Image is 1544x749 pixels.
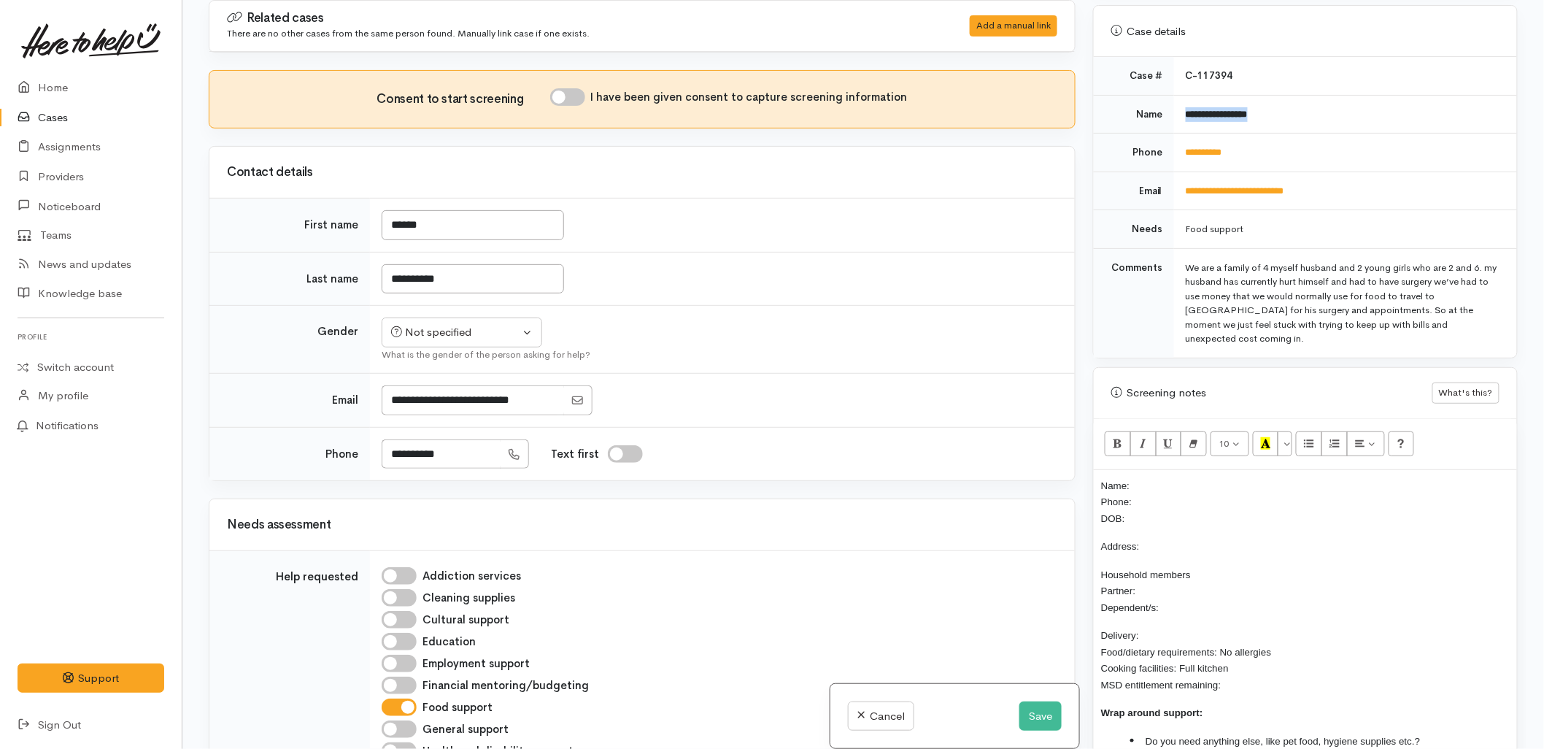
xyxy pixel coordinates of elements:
button: Save [1019,702,1062,731]
label: Cleaning supplies [422,590,515,607]
label: Gender [317,323,358,340]
span: Do you need anything else, like pet food, hygiene supplies etc.? [1146,736,1420,747]
button: Font Size [1211,431,1249,456]
h6: Profile [18,327,164,347]
div: Screening notes [1111,385,1432,402]
label: General support [422,721,509,738]
td: Phone [1094,134,1174,172]
h3: Related cases [227,11,916,26]
label: Last name [306,271,358,288]
label: Email [332,392,358,409]
h3: Contact details [227,166,1057,180]
td: Case # [1094,57,1174,95]
label: First name [304,217,358,234]
label: I have been given consent to capture screening information [591,89,908,106]
label: Cultural support [422,612,509,629]
button: More Color [1278,431,1292,456]
div: Case details [1111,23,1499,40]
button: Not specified [382,318,542,347]
span: Household members Partner: Dependent/s: [1101,569,1191,613]
div: Add a manual link [970,15,1057,37]
label: Education [422,634,476,650]
button: Recent Color [1253,431,1279,456]
div: Not specified [391,324,520,341]
button: Italic (CTRL+I) [1130,431,1157,456]
button: Paragraph [1347,431,1385,456]
label: Employment support [422,656,530,672]
td: Comments [1094,248,1174,358]
button: What's this? [1432,383,1499,404]
span: Wrap around support: [1101,707,1203,718]
div: What is the gender of the person asking for help? [382,347,1057,362]
button: Unordered list (CTRL+SHIFT+NUM7) [1296,431,1322,456]
h3: Needs assessment [227,518,1057,532]
label: Text first [551,446,599,463]
button: Underline (CTRL+U) [1156,431,1182,456]
button: Bold (CTRL+B) [1105,431,1131,456]
button: Help [1389,431,1415,456]
small: There are no other cases from the same person found. Manually link case if one exists. [227,27,590,39]
td: Email [1094,172,1174,210]
button: Remove Font Style (CTRL+\) [1181,431,1207,456]
h3: Consent to start screening [377,93,549,107]
span: Delivery: Food/dietary requirements: No allergies Cooking facilities: Full kitchen MSD entitlemen... [1101,630,1271,691]
a: Cancel [848,702,914,731]
button: Ordered list (CTRL+SHIFT+NUM8) [1321,431,1348,456]
span: Address: [1101,541,1140,552]
div: Food support [1186,222,1499,237]
td: Needs [1094,210,1174,249]
span: 10 [1219,437,1230,450]
span: Name: Phone: DOB: [1101,480,1132,524]
td: Name [1094,95,1174,134]
button: Support [18,664,164,694]
label: Food support [422,699,493,716]
label: Financial mentoring/budgeting [422,677,589,694]
label: Addiction services [422,568,521,585]
b: C-117394 [1186,69,1233,82]
label: Phone [325,446,358,463]
div: We are a family of 4 myself husband and 2 young girls who are 2 and 6. my husband has currently h... [1186,261,1499,346]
